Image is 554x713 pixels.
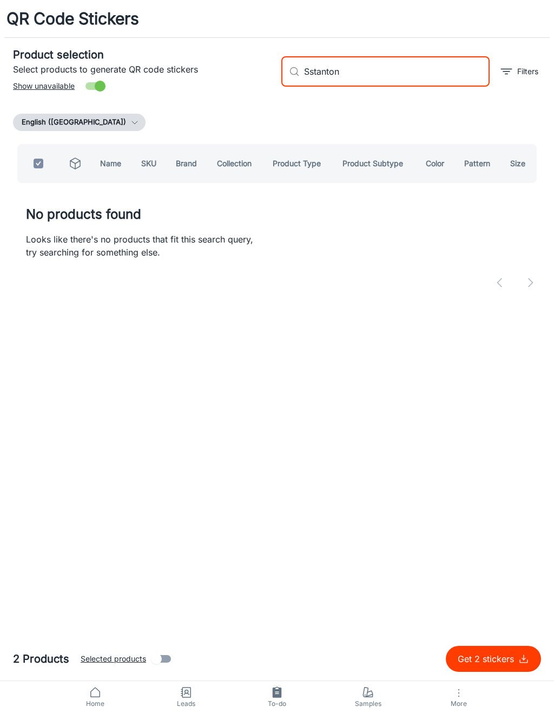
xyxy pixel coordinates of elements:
h5: 2 Products [13,651,69,667]
p: Get 2 stickers [458,652,518,665]
a: Leads [141,681,232,713]
th: Pattern [456,144,502,183]
a: To-do [232,681,322,713]
span: To-do [238,699,316,709]
th: Name [91,144,133,183]
button: filter [498,63,541,80]
button: More [413,681,504,713]
th: Size [502,144,541,183]
h1: QR Code Stickers [6,6,139,31]
span: Samples [329,699,407,709]
th: Collection [208,144,264,183]
a: Home [50,681,141,713]
th: Color [417,144,456,183]
span: Home [56,699,134,709]
h4: No products found [26,205,528,224]
th: Product Type [264,144,334,183]
a: Samples [322,681,413,713]
h5: Product selection [13,47,273,63]
p: Select products to generate QR code stickers [13,63,273,76]
span: Selected products [81,653,146,665]
span: Leads [147,699,225,709]
th: Product Subtype [334,144,417,183]
span: More [420,699,498,708]
p: Filters [517,66,538,77]
button: English ([GEOGRAPHIC_DATA]) [13,114,146,131]
span: Show unavailable [13,80,75,92]
th: Brand [167,144,208,183]
th: SKU [133,144,167,183]
p: Looks like there's no products that fit this search query, try searching for something else. [26,233,264,259]
input: Search by SKU, brand, collection... [304,56,490,87]
button: Get 2 stickers [446,646,541,672]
